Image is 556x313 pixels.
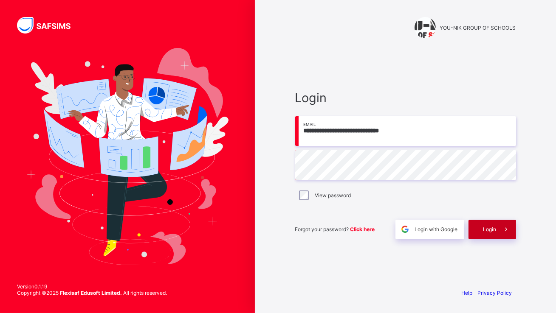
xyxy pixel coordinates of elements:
[350,226,375,232] a: Click here
[315,192,351,198] label: View password
[483,226,497,232] span: Login
[462,290,473,296] a: Help
[400,224,410,234] img: google.396cfc9801f0270233282035f929180a.svg
[60,290,122,296] strong: Flexisaf Edusoft Limited.
[295,226,375,232] span: Forgot your password?
[415,226,458,232] span: Login with Google
[17,17,81,34] img: SAFSIMS Logo
[478,290,512,296] a: Privacy Policy
[440,25,516,31] span: YOU-NIK GROUP OF SCHOOLS
[17,290,167,296] span: Copyright © 2025 All rights reserved.
[26,48,229,265] img: Hero Image
[17,283,167,290] span: Version 0.1.19
[295,90,516,105] span: Login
